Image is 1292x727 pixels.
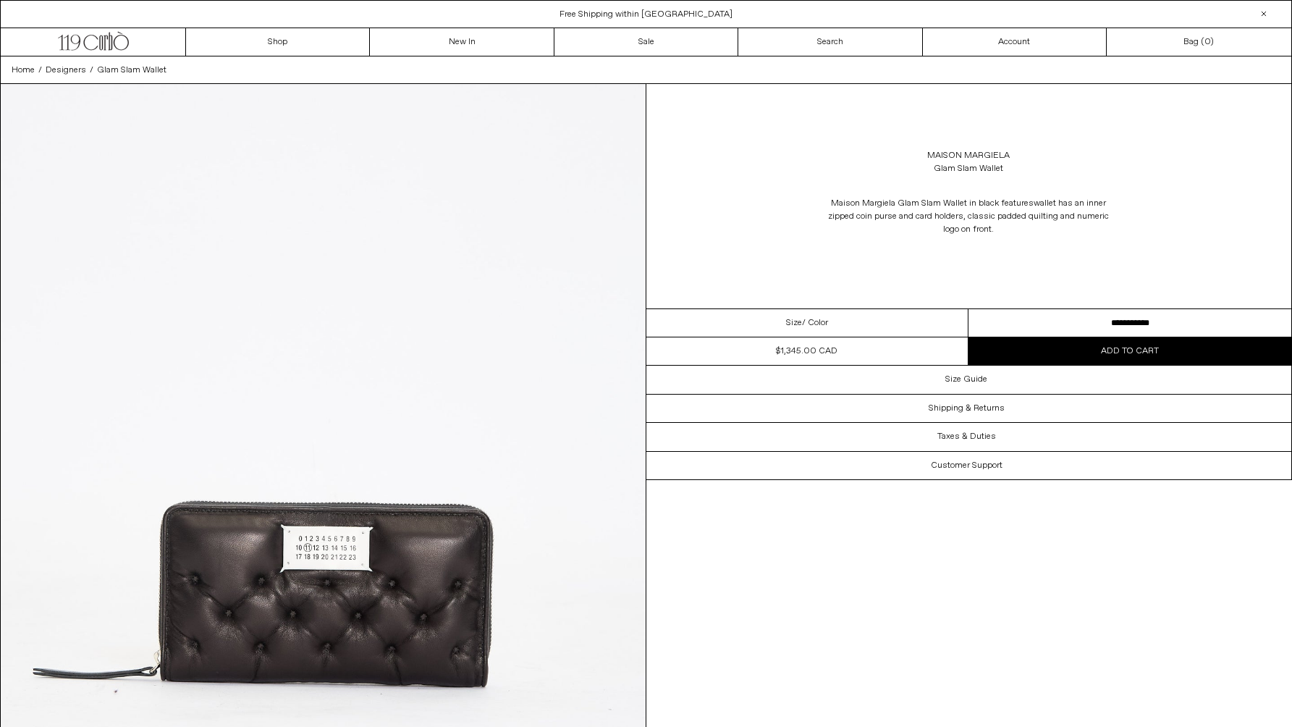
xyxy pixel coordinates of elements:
span: $1,345.00 CAD [776,345,837,357]
a: New In [370,28,554,56]
a: Shop [186,28,370,56]
a: Designers [46,64,86,77]
a: Free Shipping within [GEOGRAPHIC_DATA] [560,9,732,20]
span: / [90,64,93,77]
a: Home [12,64,35,77]
p: Maison Margiela Glam Slam Wallet in black features [824,190,1113,243]
span: Add to cart [1101,345,1159,357]
h3: Shipping & Returns [929,403,1005,413]
span: 0 [1204,36,1210,48]
span: Size [786,316,802,329]
h3: Taxes & Duties [937,432,996,442]
span: Designers [46,64,86,76]
a: Search [738,28,922,56]
a: Account [923,28,1107,56]
h3: Size Guide [945,374,987,384]
span: ) [1204,35,1214,49]
span: wallet has an inner zipped coin purse and card holders, classic padded quilting and numeric logo ... [828,198,1109,235]
a: Bag () [1107,28,1291,56]
span: / Color [802,316,828,329]
h3: Customer Support [931,461,1002,471]
a: Glam Slam Wallet [97,64,166,77]
span: / [38,64,42,77]
span: Glam Slam Wallet [97,64,166,76]
a: Sale [554,28,738,56]
div: Glam Slam Wallet [934,162,1003,175]
button: Add to cart [968,337,1291,365]
span: Home [12,64,35,76]
a: Maison Margiela [927,149,1010,162]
